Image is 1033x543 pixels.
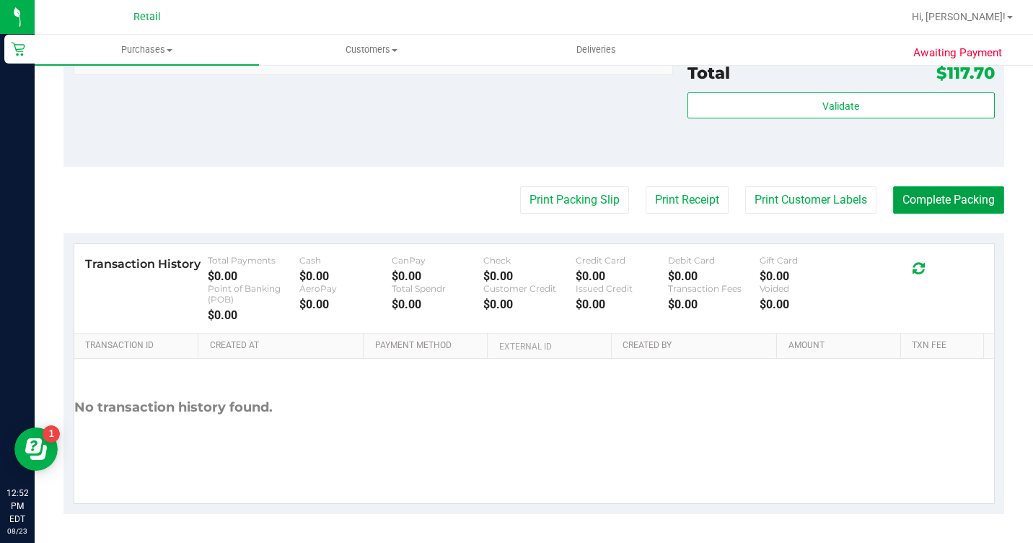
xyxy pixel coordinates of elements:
[893,186,1004,214] button: Complete Packing
[208,283,300,305] div: Point of Banking (POB)
[35,43,259,56] span: Purchases
[14,427,58,471] iframe: Resource center
[85,340,193,352] a: Transaction ID
[668,255,760,266] div: Debit Card
[760,269,852,283] div: $0.00
[687,63,730,83] span: Total
[208,308,300,322] div: $0.00
[668,297,760,311] div: $0.00
[210,340,358,352] a: Created At
[760,283,852,294] div: Voided
[299,283,392,294] div: AeroPay
[6,526,28,537] p: 08/23
[483,283,576,294] div: Customer Credit
[483,269,576,283] div: $0.00
[484,35,708,65] a: Deliveries
[646,186,729,214] button: Print Receipt
[668,269,760,283] div: $0.00
[760,255,852,266] div: Gift Card
[6,487,28,526] p: 12:52 PM EDT
[35,35,259,65] a: Purchases
[668,283,760,294] div: Transaction Fees
[623,340,770,352] a: Created By
[576,269,668,283] div: $0.00
[576,283,668,294] div: Issued Credit
[912,340,977,352] a: Txn Fee
[745,186,876,214] button: Print Customer Labels
[520,186,629,214] button: Print Packing Slip
[576,255,668,266] div: Credit Card
[74,359,273,456] div: No transaction history found.
[913,45,1002,61] span: Awaiting Payment
[557,43,636,56] span: Deliveries
[208,255,300,266] div: Total Payments
[483,297,576,311] div: $0.00
[375,340,482,352] a: Payment Method
[483,255,576,266] div: Check
[687,92,995,118] button: Validate
[392,269,484,283] div: $0.00
[392,283,484,294] div: Total Spendr
[760,297,852,311] div: $0.00
[299,269,392,283] div: $0.00
[11,42,25,56] inline-svg: Retail
[260,43,483,56] span: Customers
[487,334,611,360] th: External ID
[299,297,392,311] div: $0.00
[208,269,300,283] div: $0.00
[936,63,995,83] span: $117.70
[259,35,483,65] a: Customers
[788,340,895,352] a: Amount
[912,11,1006,22] span: Hi, [PERSON_NAME]!
[43,425,60,443] iframe: Resource center unread badge
[133,11,161,23] span: Retail
[392,255,484,266] div: CanPay
[299,255,392,266] div: Cash
[576,297,668,311] div: $0.00
[392,297,484,311] div: $0.00
[822,100,859,112] span: Validate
